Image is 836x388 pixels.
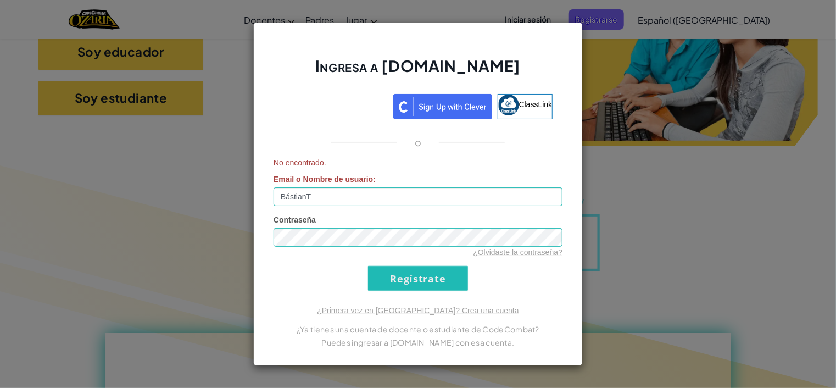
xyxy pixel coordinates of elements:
[278,93,393,117] iframe: Botón de Acceder con Google
[274,174,376,185] label: :
[274,336,562,349] p: Puedes ingresar a [DOMAIN_NAME] con esa cuenta.
[274,215,316,224] span: Contraseña
[274,323,562,336] p: ¿Ya tienes una cuenta de docente o estudiante de CodeCombat?
[393,94,492,119] img: clever_sso_button@2x.png
[317,306,519,315] a: ¿Primera vez en [GEOGRAPHIC_DATA]? Crea una cuenta
[274,175,373,184] span: Email o Nombre de usuario
[368,266,468,291] input: Regístrate
[519,100,553,109] span: ClassLink
[415,136,421,149] p: o
[274,157,562,168] span: No encontrado.
[498,95,519,115] img: classlink-logo-small.png
[274,56,562,87] h2: Ingresa a [DOMAIN_NAME]
[473,248,562,257] a: ¿Olvidaste la contraseña?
